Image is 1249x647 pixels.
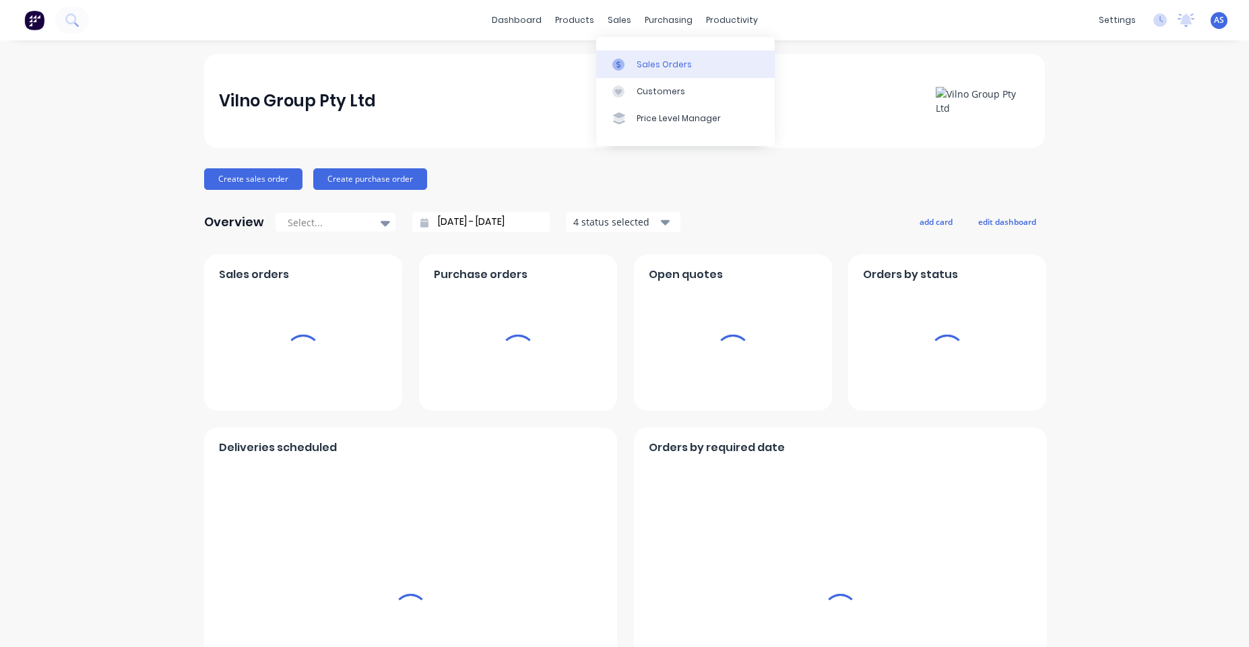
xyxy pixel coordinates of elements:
button: Create purchase order [313,168,427,190]
div: settings [1092,10,1143,30]
div: Price Level Manager [637,112,721,125]
span: AS [1214,14,1224,26]
button: 4 status selected [566,212,680,232]
button: edit dashboard [969,213,1045,230]
a: Sales Orders [596,50,775,77]
button: add card [911,213,961,230]
span: Orders by required date [649,440,785,456]
div: productivity [699,10,765,30]
div: products [548,10,601,30]
span: Purchase orders [434,267,527,283]
div: Sales Orders [637,59,692,71]
span: Sales orders [219,267,289,283]
span: Open quotes [649,267,723,283]
div: Overview [204,209,264,236]
img: Factory [24,10,44,30]
div: sales [601,10,638,30]
a: Price Level Manager [596,105,775,132]
img: Vilno Group Pty Ltd [936,87,1030,115]
div: 4 status selected [573,215,658,229]
span: Deliveries scheduled [219,440,337,456]
span: Orders by status [863,267,958,283]
div: Vilno Group Pty Ltd [219,88,376,114]
div: Customers [637,86,685,98]
a: dashboard [485,10,548,30]
button: Create sales order [204,168,302,190]
a: Customers [596,78,775,105]
div: purchasing [638,10,699,30]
